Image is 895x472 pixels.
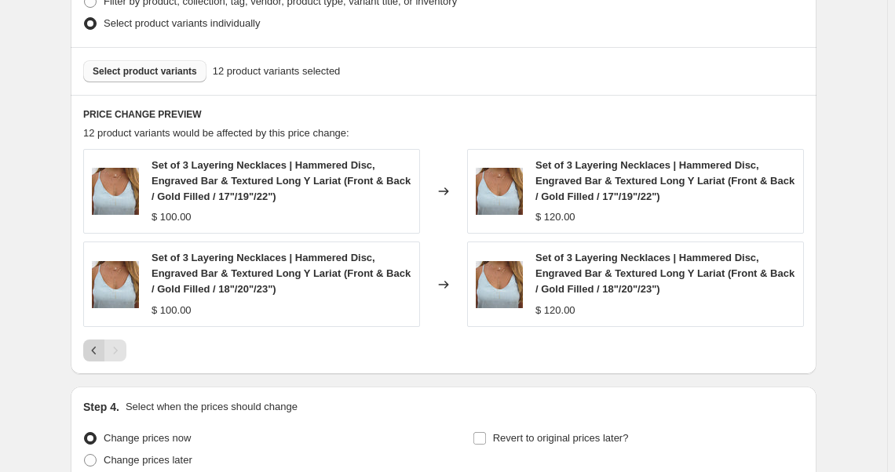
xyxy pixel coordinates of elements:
[126,399,298,415] p: Select when the prices should change
[83,108,804,121] h6: PRICE CHANGE PREVIEW
[152,159,411,202] span: Set of 3 Layering Necklaces | Hammered Disc, Engraved Bar & Textured Long Y Lariat (Front & Back ...
[104,17,260,29] span: Select product variants individually
[152,252,411,295] span: Set of 3 Layering Necklaces | Hammered Disc, Engraved Bar & Textured Long Y Lariat (Front & Back ...
[535,252,795,295] span: Set of 3 Layering Necklaces | Hammered Disc, Engraved Bar & Textured Long Y Lariat (Front & Back ...
[535,303,575,318] div: $ 120.00
[535,159,795,202] span: Set of 3 Layering Necklaces | Hammered Disc, Engraved Bar & Textured Long Y Lariat (Front & Back ...
[83,60,206,82] button: Select product variants
[104,432,191,444] span: Change prices now
[92,261,139,308] img: set_1_80x.jpg
[104,454,192,466] span: Change prices later
[535,209,575,225] div: $ 120.00
[83,399,119,415] h2: Step 4.
[152,209,192,225] div: $ 100.00
[476,261,523,308] img: set_1_80x.jpg
[152,303,192,318] div: $ 100.00
[493,432,629,444] span: Revert to original prices later?
[83,127,349,139] span: 12 product variants would be affected by this price change:
[213,64,341,79] span: 12 product variants selected
[476,168,523,215] img: set_1_80x.jpg
[93,65,197,78] span: Select product variants
[83,339,105,361] button: Previous
[83,339,126,361] nav: Pagination
[92,168,139,215] img: set_1_80x.jpg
